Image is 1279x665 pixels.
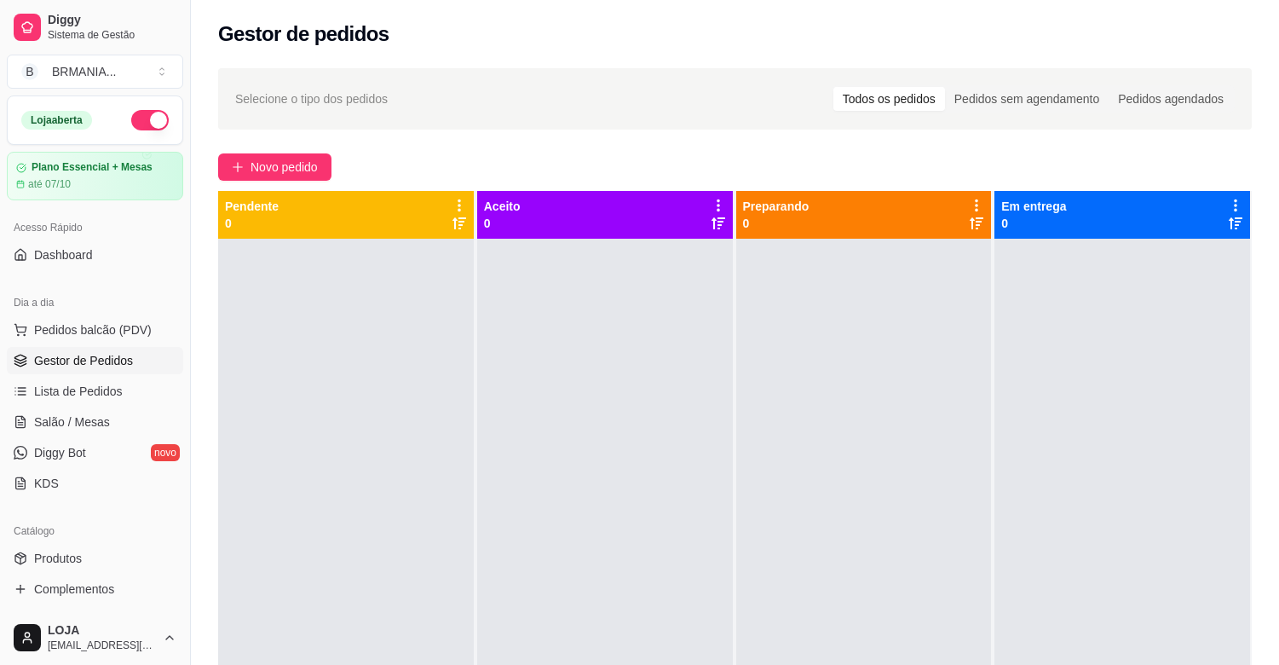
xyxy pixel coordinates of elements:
p: Aceito [484,198,521,215]
article: até 07/10 [28,177,71,191]
span: Diggy [48,13,176,28]
p: Em entrega [1001,198,1066,215]
a: KDS [7,470,183,497]
span: Dashboard [34,246,93,263]
span: Salão / Mesas [34,413,110,431]
span: LOJA [48,623,156,639]
span: [EMAIL_ADDRESS][DOMAIN_NAME] [48,639,156,652]
span: B [21,63,38,80]
p: 0 [743,215,809,232]
a: Produtos [7,545,183,572]
a: DiggySistema de Gestão [7,7,183,48]
a: Plano Essencial + Mesasaté 07/10 [7,152,183,200]
div: Pedidos sem agendamento [945,87,1109,111]
span: plus [232,161,244,173]
a: Diggy Botnovo [7,439,183,466]
div: Pedidos agendados [1109,87,1233,111]
p: 0 [484,215,521,232]
button: Select a team [7,55,183,89]
a: Lista de Pedidos [7,378,183,405]
span: Sistema de Gestão [48,28,176,42]
a: Salão / Mesas [7,408,183,436]
span: Produtos [34,550,82,567]
span: Lista de Pedidos [34,383,123,400]
p: 0 [225,215,279,232]
p: Pendente [225,198,279,215]
button: Alterar Status [131,110,169,130]
a: Dashboard [7,241,183,269]
button: Pedidos balcão (PDV) [7,316,183,344]
span: Pedidos balcão (PDV) [34,321,152,338]
div: Dia a dia [7,289,183,316]
button: LOJA[EMAIL_ADDRESS][DOMAIN_NAME] [7,617,183,658]
a: Complementos [7,575,183,603]
a: Gestor de Pedidos [7,347,183,374]
button: Novo pedido [218,153,331,181]
div: Loja aberta [21,111,92,130]
article: Plano Essencial + Mesas [32,161,153,174]
span: Complementos [34,581,114,598]
p: 0 [1001,215,1066,232]
p: Preparando [743,198,809,215]
h2: Gestor de pedidos [218,20,389,48]
span: Novo pedido [251,158,318,176]
div: Acesso Rápido [7,214,183,241]
span: Diggy Bot [34,444,86,461]
div: BRMANIA ... [52,63,116,80]
span: KDS [34,475,59,492]
span: Selecione o tipo dos pedidos [235,90,388,108]
div: Catálogo [7,518,183,545]
span: Gestor de Pedidos [34,352,133,369]
div: Todos os pedidos [833,87,945,111]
